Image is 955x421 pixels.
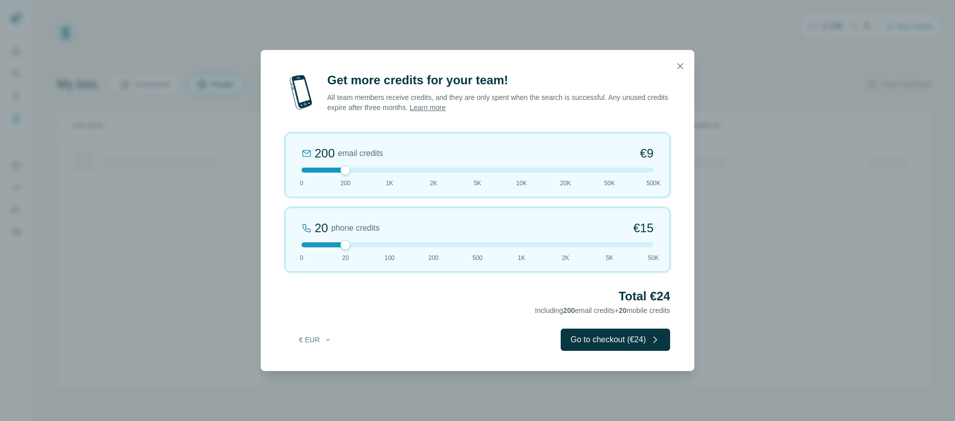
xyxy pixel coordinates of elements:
[648,253,659,262] span: 50K
[300,253,304,262] span: 0
[409,103,446,112] a: Learn more
[472,253,483,262] span: 500
[518,253,525,262] span: 1K
[327,92,670,113] p: All team members receive credits, and they are only spent when the search is successful. Any unus...
[474,179,482,188] span: 5K
[560,179,571,188] span: 20K
[342,253,349,262] span: 20
[315,220,328,236] div: 20
[429,253,439,262] span: 200
[338,147,383,160] span: email credits
[285,288,670,304] h2: Total €24
[633,220,653,236] span: €15
[300,179,304,188] span: 0
[535,306,670,314] span: Including email credits + mobile credits
[604,179,615,188] span: 50K
[516,179,527,188] span: 10K
[646,179,661,188] span: 500K
[640,145,653,162] span: €9
[606,253,613,262] span: 5K
[384,253,394,262] span: 100
[386,179,393,188] span: 1K
[315,145,335,162] div: 200
[340,179,350,188] span: 200
[619,306,627,314] span: 20
[563,306,575,314] span: 200
[285,72,317,113] img: mobile-phone
[430,179,437,188] span: 2K
[292,331,339,349] button: € EUR
[562,253,569,262] span: 2K
[331,222,380,234] span: phone credits
[561,329,670,351] button: Go to checkout (€24)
